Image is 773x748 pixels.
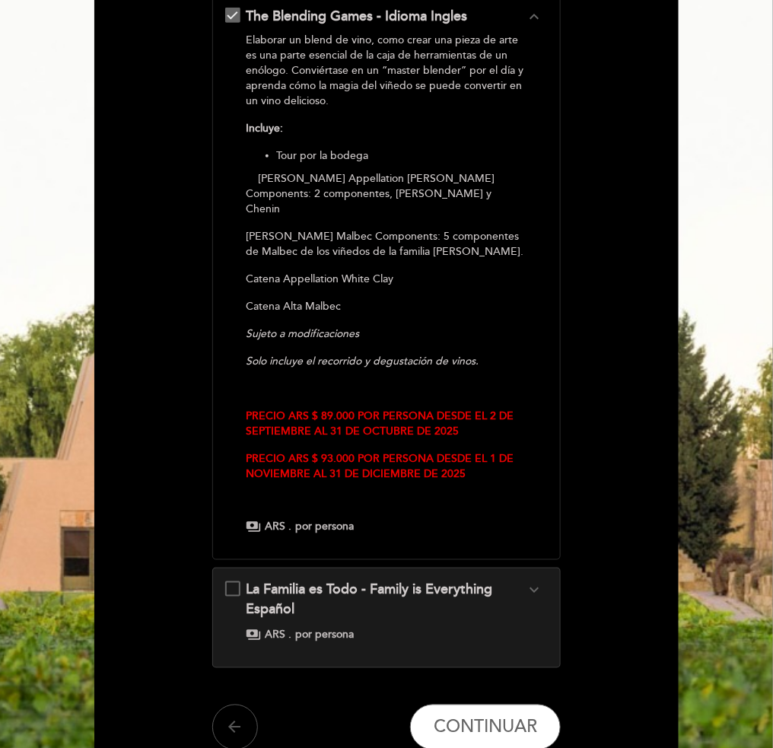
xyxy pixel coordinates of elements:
[296,628,355,643] span: por persona
[247,229,526,259] p: [PERSON_NAME] Malbec Components: 5 componentes de Malbec de los viñedos de la familia [PERSON_NAME].
[247,409,514,438] strong: PRECIO ARS $ 89.000 POR PERSONA DESDE EL 2 DE SEPTIEMBRE AL 31 DE OCTUBRE DE 2025
[247,122,284,135] strong: Incluye:
[520,7,548,27] button: expand_less
[247,355,479,368] em: Solo incluye el recorrido y degustación de vinos.
[225,7,549,535] md-checkbox: The Blending Games - Idioma Ingles expand_more Elaborar un blend de vino, como crear una pieza de...
[296,520,355,535] span: por persona
[247,33,526,109] p: Elaborar un blend de vino, como crear una pieza de arte es una parte esencial de la caja de herra...
[266,628,292,643] span: ARS .
[520,581,548,600] button: expand_more
[247,171,526,217] p: [PERSON_NAME] Appellation [PERSON_NAME] Components: 2 componentes, [PERSON_NAME] y Chenin
[247,581,493,618] span: La Familia es Todo - Family is Everything Español
[247,452,514,480] strong: PRECIO ARS $ 93.000 POR PERSONA DESDE EL 1 DE NOVIEMBRE AL 31 DE DICIEMBRE DE 2025
[247,628,262,643] span: payments
[247,327,360,340] em: Sujeto a modificaciones
[226,718,244,737] i: arrow_back
[277,148,526,164] li: Tour por la bodega
[247,520,262,535] span: payments
[525,581,543,600] i: expand_more
[247,8,468,24] span: The Blending Games - Idioma Ingles
[525,8,543,26] i: expand_less
[247,299,526,314] p: Catena Alta Malbec
[247,272,526,287] p: Catena Appellation White Clay
[225,581,549,642] md-checkbox: La Familia es Todo - Family is Everything Español expand_more De Italia a Mendoza, del Bonarda al...
[266,520,292,535] span: ARS .
[434,717,537,738] span: CONTINUAR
